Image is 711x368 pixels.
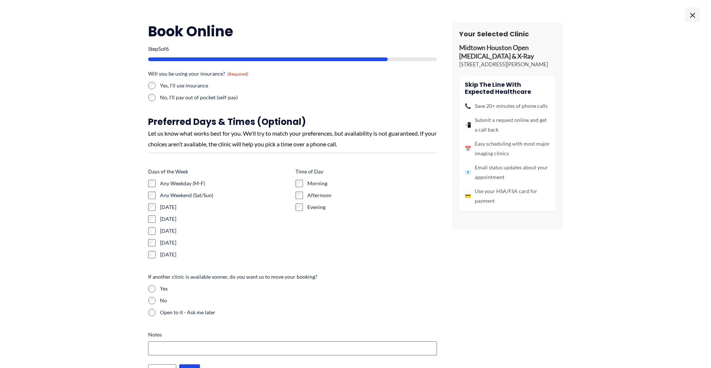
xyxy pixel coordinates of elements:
label: [DATE] [160,227,290,235]
h2: Book Online [148,22,437,40]
label: Open to it - Ask me later [160,309,437,316]
span: 5 [158,46,161,52]
span: 📞 [465,101,471,111]
legend: If another clinic is available sooner, do you want us to move your booking? [148,273,317,281]
span: (Required) [227,71,248,77]
label: Yes, I'll use insurance [160,82,290,89]
label: Notes [148,331,437,338]
h3: Your Selected Clinic [459,30,555,38]
legend: Will you be using your insurance? [148,70,248,77]
p: [STREET_ADDRESS][PERSON_NAME] [459,61,555,68]
li: Submit a request online and get a call back [465,115,550,135]
span: × [685,7,700,22]
label: [DATE] [160,215,290,223]
span: 📲 [465,120,471,130]
h4: Skip the line with Expected Healthcare [465,81,550,95]
label: Any Weekend (Sat/Sun) [160,192,290,199]
label: [DATE] [160,251,290,258]
p: Step of [148,46,437,52]
li: Email status updates about your appointment [465,163,550,182]
label: Morning [307,180,437,187]
h3: Preferred Days & Times (Optional) [148,116,437,127]
li: Save 20+ minutes of phone calls [465,101,550,111]
label: No, I'll pay out of pocket (self-pay) [160,94,290,101]
label: Any Weekday (M-F) [160,180,290,187]
label: Evening [307,203,437,211]
p: Midtown Houston Open [MEDICAL_DATA] & X-Ray [459,44,555,61]
label: [DATE] [160,239,290,246]
label: Afternoon [307,192,437,199]
span: 📅 [465,144,471,153]
span: 💳 [465,191,471,201]
li: Use your HSA/FSA card for payment [465,186,550,206]
label: Yes [160,285,437,292]
legend: Time of Day [296,168,323,175]
span: 📧 [465,168,471,177]
legend: Days of the Week [148,168,188,175]
label: [DATE] [160,203,290,211]
li: Easy scheduling with most major imaging clinics [465,139,550,158]
span: 6 [166,46,169,52]
div: Let us know what works best for you. We'll try to match your preferences, but availability is not... [148,128,437,150]
label: No [160,297,437,304]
